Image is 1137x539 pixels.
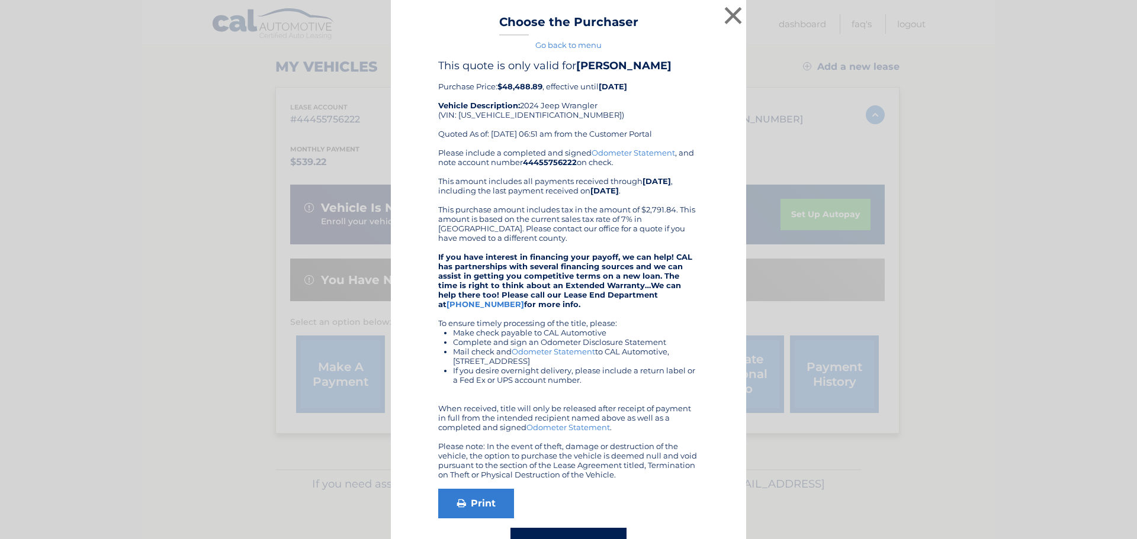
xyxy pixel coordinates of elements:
[453,347,699,366] li: Mail check and to CAL Automotive, [STREET_ADDRESS]
[523,157,577,167] b: 44455756222
[438,252,692,309] strong: If you have interest in financing your payoff, we can help! CAL has partnerships with several fin...
[576,59,672,72] b: [PERSON_NAME]
[535,40,602,50] a: Go back to menu
[592,148,675,157] a: Odometer Statement
[512,347,595,356] a: Odometer Statement
[438,148,699,479] div: Please include a completed and signed , and note account number on check. This amount includes al...
[497,82,542,91] b: $48,488.89
[438,101,520,110] strong: Vehicle Description:
[453,337,699,347] li: Complete and sign an Odometer Disclosure Statement
[447,299,524,309] a: [PHONE_NUMBER]
[438,59,699,148] div: Purchase Price: , effective until 2024 Jeep Wrangler (VIN: [US_VEHICLE_IDENTIFICATION_NUMBER]) Qu...
[599,82,627,91] b: [DATE]
[643,176,671,186] b: [DATE]
[453,328,699,337] li: Make check payable to CAL Automotive
[526,422,610,432] a: Odometer Statement
[721,4,745,27] button: ×
[499,15,638,35] h3: Choose the Purchaser
[438,489,514,518] a: Print
[438,59,699,72] h4: This quote is only valid for
[590,186,619,195] b: [DATE]
[453,366,699,385] li: If you desire overnight delivery, please include a return label or a Fed Ex or UPS account number.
